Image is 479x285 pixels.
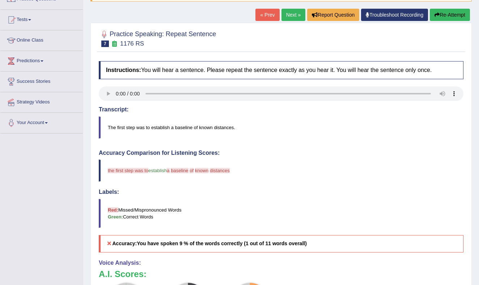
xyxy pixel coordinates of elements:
h2: Practice Speaking: Repeat Sentence [99,29,216,47]
a: Strategy Videos [0,92,83,110]
span: the first step was to [108,168,148,173]
blockquote: Missed/Mispronounced Words Correct Words [99,199,463,228]
a: Predictions [0,51,83,69]
h4: Transcript: [99,106,463,113]
h4: Accuracy Comparison for Listening Scores: [99,150,463,156]
span: 7 [101,41,109,47]
h4: You will hear a sentence. Please repeat the sentence exactly as you hear it. You will hear the se... [99,61,463,79]
button: Re-Attempt [430,9,470,21]
span: establish [148,168,167,173]
span: distances [210,168,230,173]
span: a [167,168,169,173]
a: Next » [281,9,305,21]
b: Instructions: [106,67,141,73]
span: baseline [171,168,188,173]
small: 1176 RS [120,40,144,47]
b: A.I. Scores: [99,269,147,279]
a: Tests [0,10,83,28]
h4: Labels: [99,189,463,195]
span: known [195,168,209,173]
button: Report Question [307,9,359,21]
h4: Voice Analysis: [99,260,463,266]
b: Red: [108,207,118,213]
h5: Accuracy: [99,235,463,252]
a: Online Class [0,30,83,48]
b: You have spoken 9 % of the words correctly (1 out of 11 words overall) [137,241,307,246]
a: « Prev [255,9,279,21]
a: Your Account [0,113,83,131]
a: Success Stories [0,72,83,90]
small: Exam occurring question [111,41,118,47]
blockquote: The first step was to establish a baseline of known distances. [99,116,463,139]
a: Troubleshoot Recording [361,9,428,21]
span: of [190,168,194,173]
b: Green: [108,214,123,220]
